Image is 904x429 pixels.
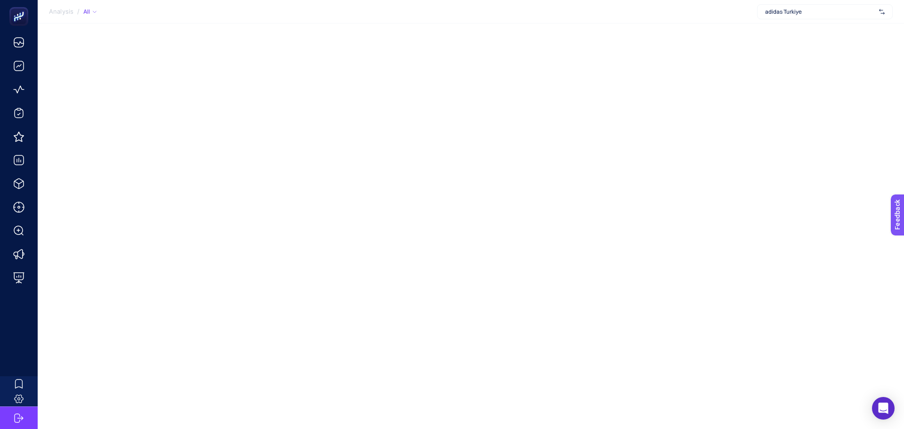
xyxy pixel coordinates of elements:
span: / [77,8,80,15]
span: Feedback [6,3,36,10]
div: Open Intercom Messenger [872,397,895,420]
span: adidas Turkiye [765,8,875,16]
div: All [83,8,97,16]
span: Analysis [49,8,73,16]
img: svg%3e [879,7,885,16]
